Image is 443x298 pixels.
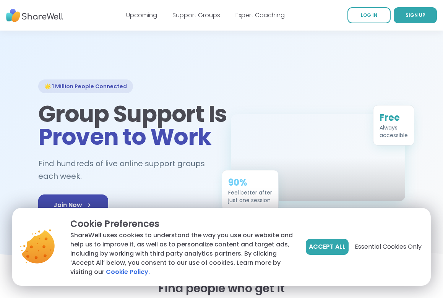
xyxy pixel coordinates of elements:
[235,11,285,19] a: Expert Coaching
[6,5,63,26] img: ShareWell Nav Logo
[106,267,150,277] a: Cookie Policy.
[347,7,391,23] a: LOG IN
[172,11,220,19] a: Support Groups
[361,12,377,18] span: LOG IN
[38,157,213,182] h2: Find hundreds of live online support groups each week.
[394,7,437,23] a: SIGN UP
[70,231,294,277] p: ShareWell uses cookies to understand the way you use our website and help us to improve it, as we...
[126,11,157,19] a: Upcoming
[228,176,272,188] div: 90%
[380,111,408,123] div: Free
[355,242,422,251] span: Essential Cookies Only
[38,121,211,153] span: Proven to Work
[38,194,108,216] a: Join Now
[380,123,408,139] div: Always accessible
[309,242,346,251] span: Accept All
[54,201,93,210] span: Join Now
[38,79,133,93] div: 🌟 1 Million People Connected
[38,282,405,295] h2: Find people who get it
[70,217,294,231] p: Cookie Preferences
[306,239,349,255] button: Accept All
[406,12,425,18] span: SIGN UP
[38,102,213,148] h1: Group Support Is
[228,188,272,204] div: Feel better after just one session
